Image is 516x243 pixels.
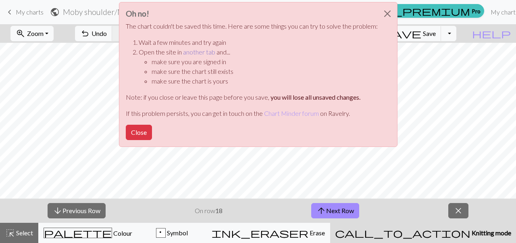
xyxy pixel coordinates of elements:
[311,203,359,218] button: Next Row
[126,21,378,31] p: The chart couldn't be saved this time. Here are some things you can try to solve the problem:
[264,109,319,117] a: Chart Minder forum
[166,229,188,237] span: Symbol
[44,227,112,239] span: palette
[183,48,215,56] a: another tab
[152,57,378,67] li: make sure you are signed in
[53,205,62,216] span: arrow_downward
[330,223,516,243] button: Knitting mode
[126,92,378,102] p: Note: if you close or leave this page before you save,
[454,205,463,216] span: close
[378,2,397,25] button: Close
[126,109,378,118] p: If this problem persists, you can get in touch on the on Ravelry.
[126,9,378,18] h3: Oh no!
[112,229,132,237] span: Colour
[270,93,360,101] strong: you will lose all unsaved changes.
[152,67,378,76] li: make sure the chart still exists
[48,203,106,218] button: Previous Row
[152,76,378,86] li: make sure the chart is yours
[126,125,152,140] button: Close
[195,206,223,216] p: On row
[316,205,326,216] span: arrow_upward
[139,47,378,86] li: Open the site in and...
[15,229,33,237] span: Select
[38,223,137,243] button: Colour
[137,223,206,243] button: p Symbol
[308,229,325,237] span: Erase
[215,207,223,214] strong: 18
[212,227,308,239] span: ink_eraser
[206,223,330,243] button: Erase
[5,227,15,239] span: highlight_alt
[139,38,378,47] li: Wait a few minutes and try again
[156,228,165,238] div: p
[470,229,511,237] span: Knitting mode
[335,227,470,239] span: call_to_action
